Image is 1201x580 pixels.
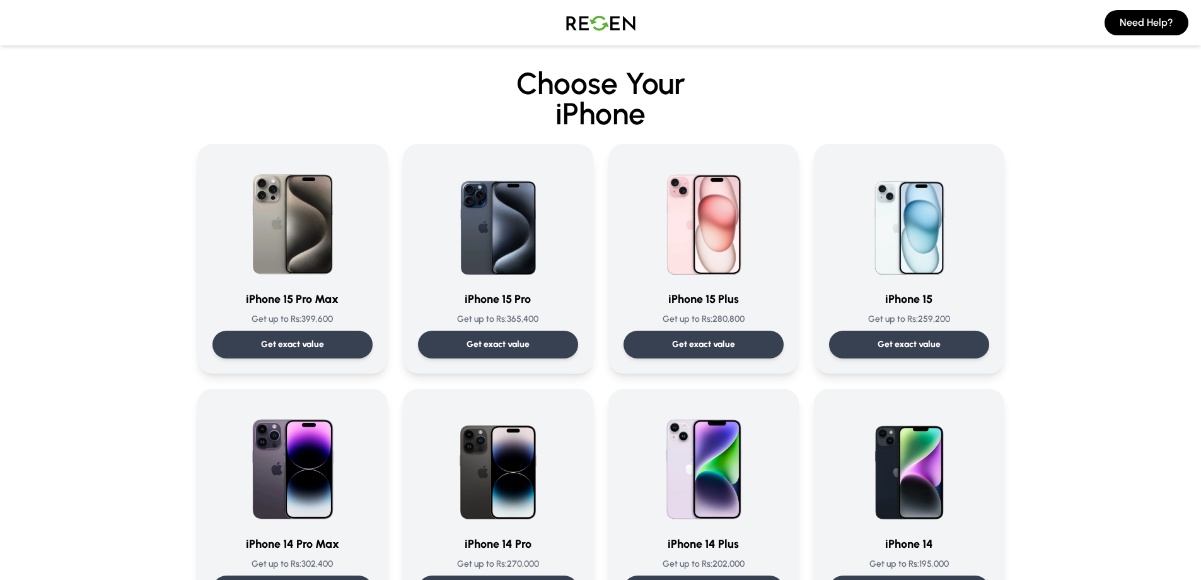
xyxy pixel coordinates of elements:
span: Choose Your [516,65,685,102]
h3: iPhone 15 Plus [624,290,784,308]
p: Get exact value [878,338,941,351]
button: Need Help? [1105,10,1188,35]
p: Get up to Rs: 399,600 [212,313,373,326]
p: Get exact value [672,338,735,351]
h3: iPhone 15 [829,290,989,308]
img: iPhone 14 [849,404,970,525]
p: Get up to Rs: 302,400 [212,558,373,571]
p: Get up to Rs: 202,000 [624,558,784,571]
p: Get exact value [467,338,530,351]
p: Get up to Rs: 365,400 [418,313,578,326]
img: iPhone 15 Pro [438,159,559,280]
img: iPhone 14 Plus [643,404,764,525]
img: Logo [557,5,645,40]
img: iPhone 14 Pro Max [232,404,353,525]
img: iPhone 15 [849,159,970,280]
span: iPhone [129,98,1072,129]
img: iPhone 15 Plus [643,159,764,280]
p: Get exact value [261,338,324,351]
p: Get up to Rs: 280,800 [624,313,784,326]
img: iPhone 14 Pro [438,404,559,525]
h3: iPhone 15 Pro [418,290,578,308]
p: Get up to Rs: 270,000 [418,558,578,571]
h3: iPhone 14 Plus [624,535,784,553]
p: Get up to Rs: 259,200 [829,313,989,326]
h3: iPhone 15 Pro Max [212,290,373,308]
img: iPhone 15 Pro Max [232,159,353,280]
h3: iPhone 14 Pro Max [212,535,373,553]
h3: iPhone 14 [829,535,989,553]
h3: iPhone 14 Pro [418,535,578,553]
p: Get up to Rs: 195,000 [829,558,989,571]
